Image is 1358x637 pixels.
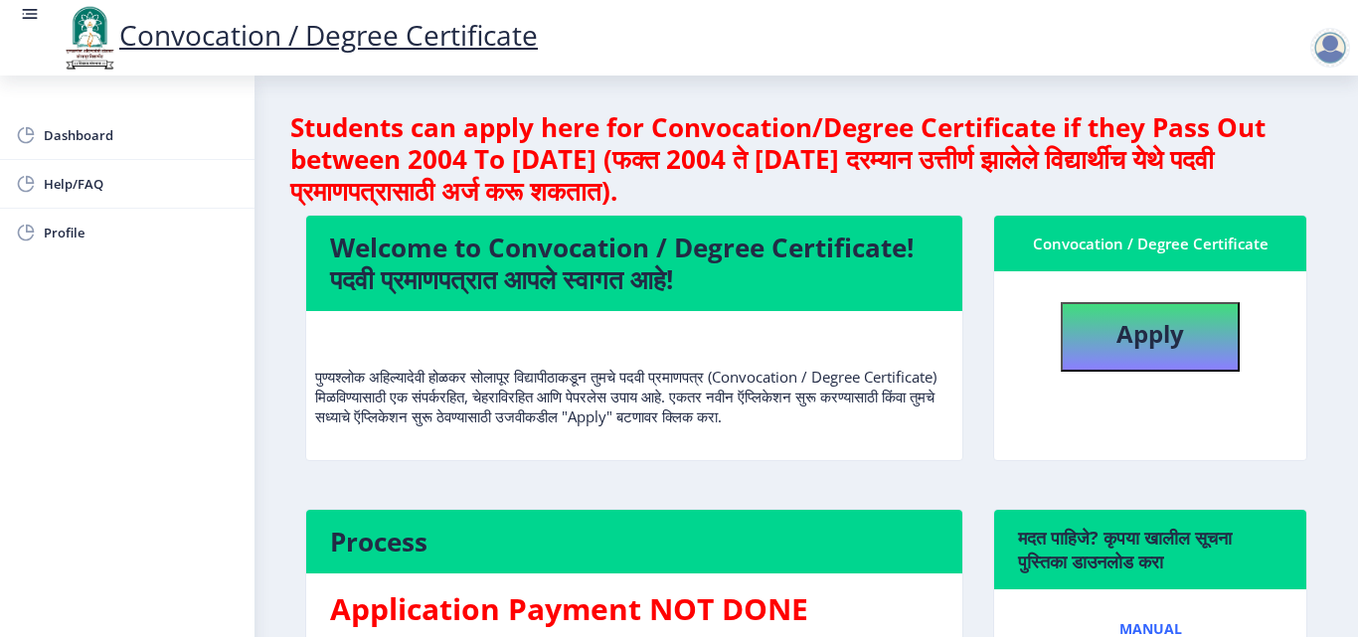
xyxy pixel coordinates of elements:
[60,4,119,72] img: logo
[315,327,953,426] p: पुण्यश्लोक अहिल्यादेवी होळकर सोलापूर विद्यापीठाकडून तुमचे पदवी प्रमाणपत्र (Convocation / Degree C...
[1018,232,1282,255] div: Convocation / Degree Certificate
[44,172,239,196] span: Help/FAQ
[44,123,239,147] span: Dashboard
[330,232,938,295] h4: Welcome to Convocation / Degree Certificate! पदवी प्रमाणपत्रात आपले स्वागत आहे!
[1018,526,1282,573] h6: मदत पाहिजे? कृपया खालील सूचना पुस्तिका डाउनलोड करा
[1116,317,1184,350] b: Apply
[290,111,1322,207] h4: Students can apply here for Convocation/Degree Certificate if they Pass Out between 2004 To [DATE...
[330,526,938,557] h4: Process
[330,589,938,629] h3: Application Payment NOT DONE
[44,221,239,244] span: Profile
[1119,621,1182,637] span: Manual
[1061,302,1240,372] button: Apply
[60,16,538,54] a: Convocation / Degree Certificate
